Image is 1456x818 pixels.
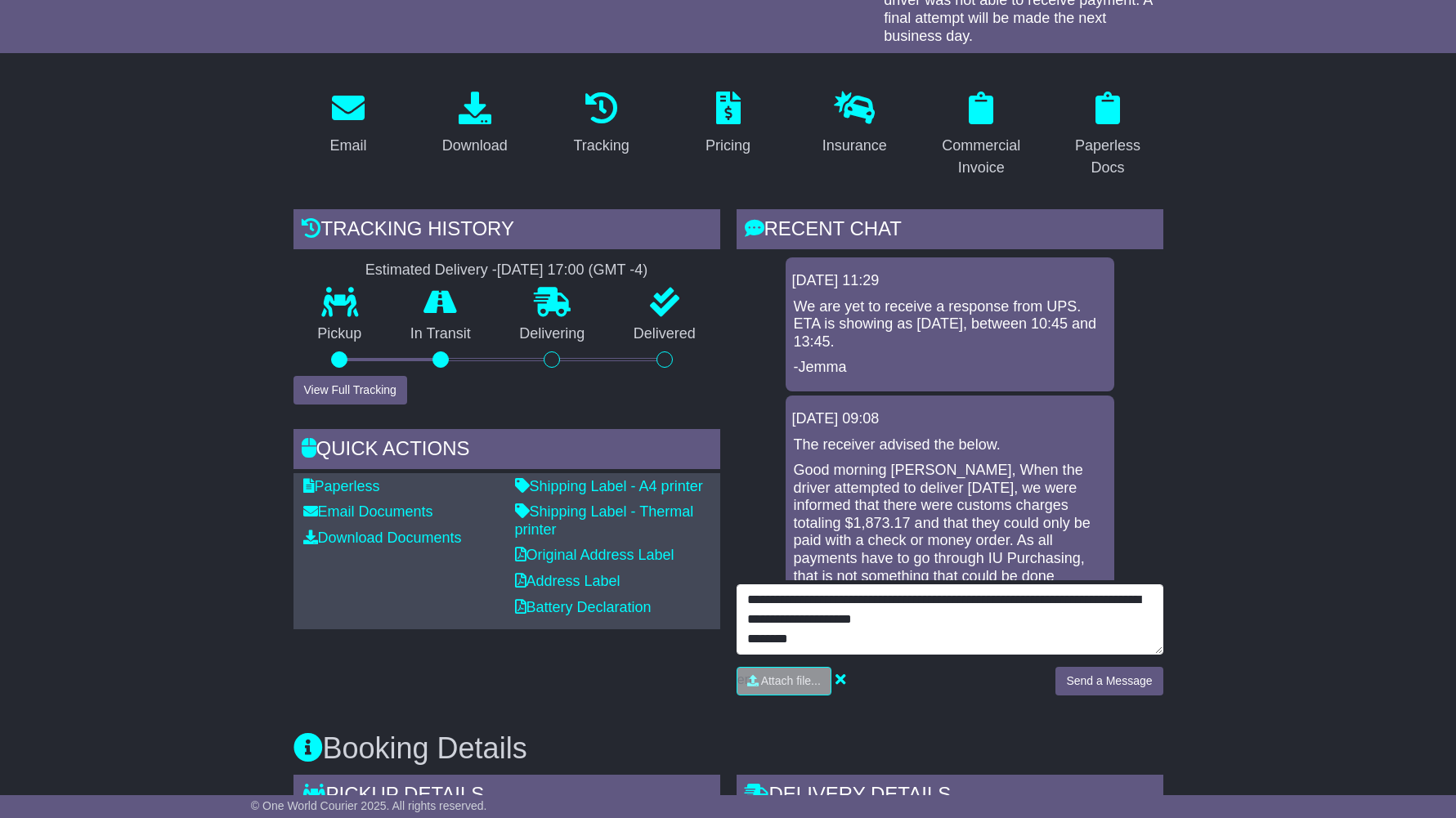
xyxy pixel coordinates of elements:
div: Tracking history [293,209,720,253]
a: Download Documents [303,530,462,546]
a: Address Label [515,573,620,589]
p: -Jemma [794,359,1106,377]
a: Insurance [812,86,898,163]
h3: Booking Details [293,732,1163,765]
p: Pickup [293,325,387,343]
a: Paperless Docs [1053,86,1163,185]
a: Tracking [562,86,639,163]
span: © One World Courier 2025. All rights reserved. [251,799,487,812]
div: [DATE] 17:00 (GMT -4) [497,261,647,279]
div: Estimated Delivery - [293,261,720,279]
div: Paperless Docs [1064,135,1153,179]
a: Original Address Label [515,547,674,563]
a: Shipping Label - Thermal printer [515,503,694,538]
div: Insurance [822,135,887,157]
a: Paperless [303,478,380,494]
a: Battery Declaration [515,599,652,615]
div: Download [442,135,508,157]
div: Tracking [573,135,629,157]
button: Send a Message [1055,667,1163,695]
p: In Transit [386,325,495,343]
a: Email Documents [303,503,433,520]
div: Pricing [706,135,750,157]
a: Commercial Invoice [926,86,1037,185]
button: View Full Tracking [293,376,407,405]
div: RECENT CHAT [737,209,1163,253]
div: Quick Actions [293,429,720,473]
div: [DATE] 09:08 [792,410,1108,428]
a: Download [432,86,518,163]
p: Delivering [495,325,610,343]
p: The receiver advised the below. [794,436,1106,454]
div: [DATE] 11:29 [792,272,1108,290]
div: Email [329,135,366,157]
p: Delivered [609,325,720,343]
a: Pricing [695,86,761,163]
a: Email [319,86,377,163]
a: Shipping Label - A4 printer [515,478,703,494]
p: We are yet to receive a response from UPS. ETA is showing as [DATE], between 10:45 and 13:45. [794,298,1106,351]
div: Commercial Invoice [937,135,1026,179]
